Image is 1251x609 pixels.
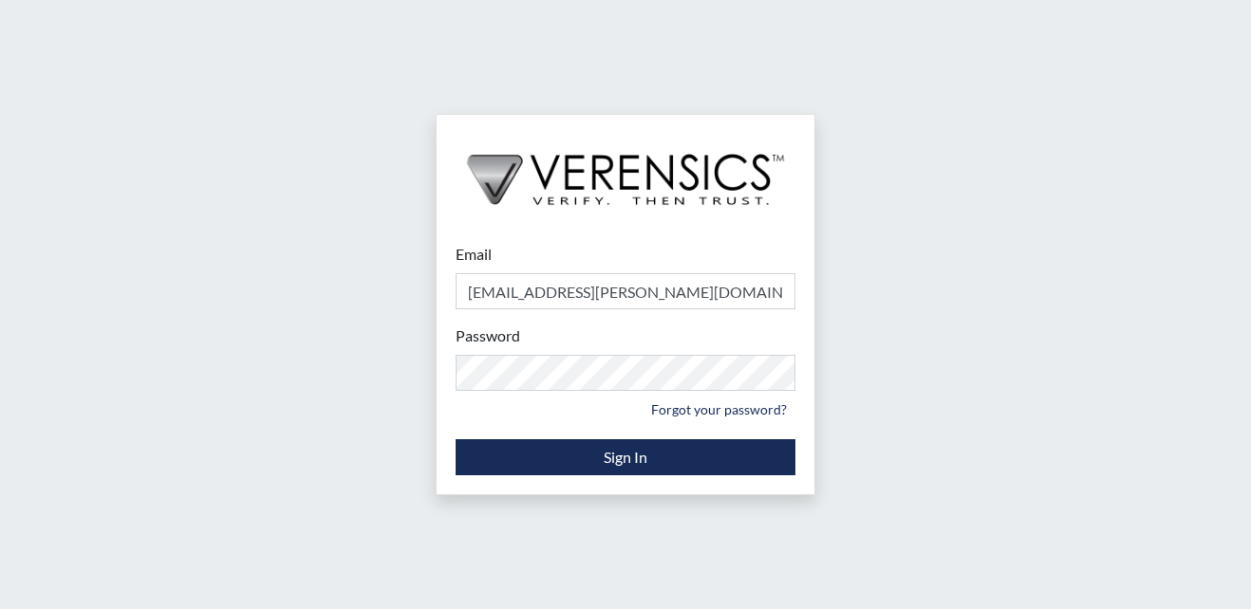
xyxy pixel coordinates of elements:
[456,243,492,266] label: Email
[643,395,795,424] a: Forgot your password?
[437,115,814,225] img: logo-wide-black.2aad4157.png
[456,324,520,347] label: Password
[456,439,795,475] button: Sign In
[456,273,795,309] input: Email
